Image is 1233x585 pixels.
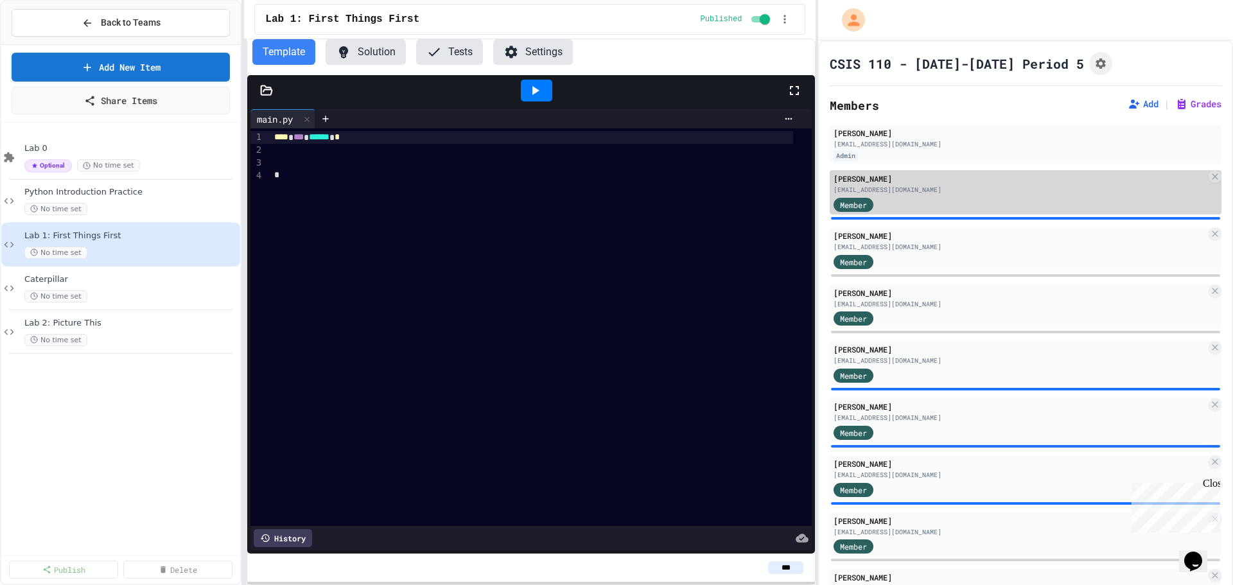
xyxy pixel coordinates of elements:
[834,150,858,161] div: Admin
[250,109,315,128] div: main.py
[24,203,87,215] span: No time set
[1175,98,1221,110] button: Grades
[834,572,1206,583] div: [PERSON_NAME]
[834,242,1206,252] div: [EMAIL_ADDRESS][DOMAIN_NAME]
[123,561,232,579] a: Delete
[77,159,140,171] span: No time set
[834,299,1206,309] div: [EMAIL_ADDRESS][DOMAIN_NAME]
[24,334,87,346] span: No time set
[840,313,867,324] span: Member
[834,127,1218,139] div: [PERSON_NAME]
[834,413,1206,423] div: [EMAIL_ADDRESS][DOMAIN_NAME]
[24,143,238,154] span: Lab 0
[834,139,1218,149] div: [EMAIL_ADDRESS][DOMAIN_NAME]
[834,515,1206,527] div: [PERSON_NAME]
[252,39,315,65] button: Template
[493,39,573,65] button: Settings
[24,159,72,172] span: Optional
[1128,98,1159,110] button: Add
[1164,96,1170,112] span: |
[24,247,87,259] span: No time set
[250,131,263,144] div: 1
[834,344,1206,355] div: [PERSON_NAME]
[24,187,238,198] span: Python Introduction Practice
[250,157,263,170] div: 3
[830,96,879,114] h2: Members
[834,173,1206,184] div: [PERSON_NAME]
[326,39,406,65] button: Solution
[834,287,1206,299] div: [PERSON_NAME]
[840,199,867,211] span: Member
[254,529,312,547] div: History
[834,356,1206,365] div: [EMAIL_ADDRESS][DOMAIN_NAME]
[9,561,118,579] a: Publish
[1089,52,1112,75] button: Assignment Settings
[840,256,867,268] span: Member
[12,9,230,37] button: Back to Teams
[250,112,299,126] div: main.py
[830,55,1084,73] h1: CSIS 110 - [DATE]-[DATE] Period 5
[834,527,1206,537] div: [EMAIL_ADDRESS][DOMAIN_NAME]
[834,230,1206,241] div: [PERSON_NAME]
[250,144,263,157] div: 2
[5,5,89,82] div: Chat with us now!Close
[840,484,867,496] span: Member
[250,170,263,182] div: 4
[701,14,742,24] span: Published
[24,290,87,302] span: No time set
[24,274,238,285] span: Caterpillar
[701,12,773,27] div: Content is published and visible to students
[101,16,161,30] span: Back to Teams
[265,12,419,27] span: Lab 1: First Things First
[834,470,1206,480] div: [EMAIL_ADDRESS][DOMAIN_NAME]
[834,185,1206,195] div: [EMAIL_ADDRESS][DOMAIN_NAME]
[12,87,230,114] a: Share Items
[840,541,867,552] span: Member
[834,458,1206,469] div: [PERSON_NAME]
[840,427,867,439] span: Member
[828,5,868,35] div: My Account
[24,231,238,241] span: Lab 1: First Things First
[12,53,230,82] a: Add New Item
[1126,478,1220,532] iframe: chat widget
[416,39,483,65] button: Tests
[24,318,238,329] span: Lab 2: Picture This
[1179,534,1220,572] iframe: chat widget
[840,370,867,381] span: Member
[834,401,1206,412] div: [PERSON_NAME]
